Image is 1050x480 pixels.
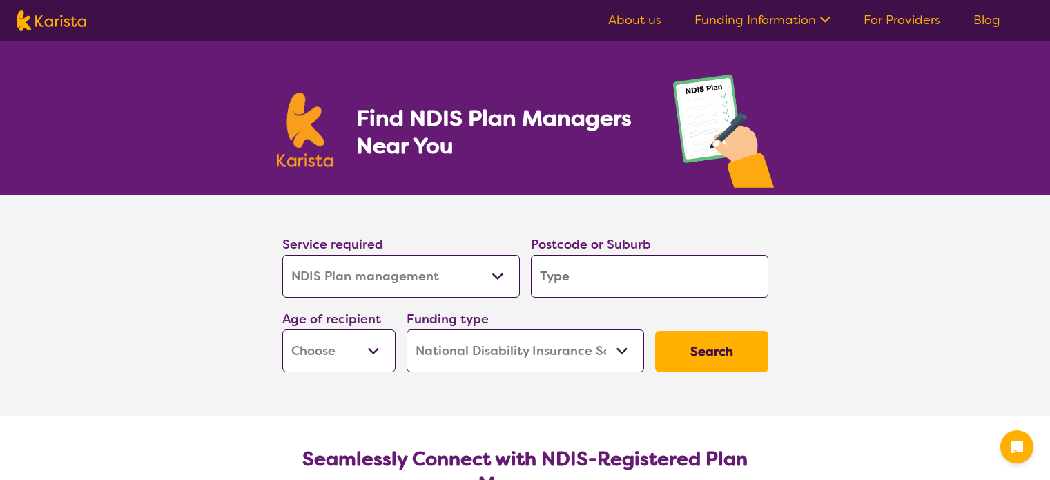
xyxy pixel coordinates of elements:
[282,236,383,253] label: Service required
[277,93,333,167] img: Karista logo
[973,12,1000,28] a: Blog
[531,236,651,253] label: Postcode or Suburb
[655,331,768,372] button: Search
[673,75,774,195] img: plan-management
[694,12,830,28] a: Funding Information
[608,12,661,28] a: About us
[282,311,381,327] label: Age of recipient
[407,311,489,327] label: Funding type
[531,255,768,298] input: Type
[356,104,645,160] h1: Find NDIS Plan Managers Near You
[17,10,86,31] img: Karista logo
[864,12,940,28] a: For Providers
